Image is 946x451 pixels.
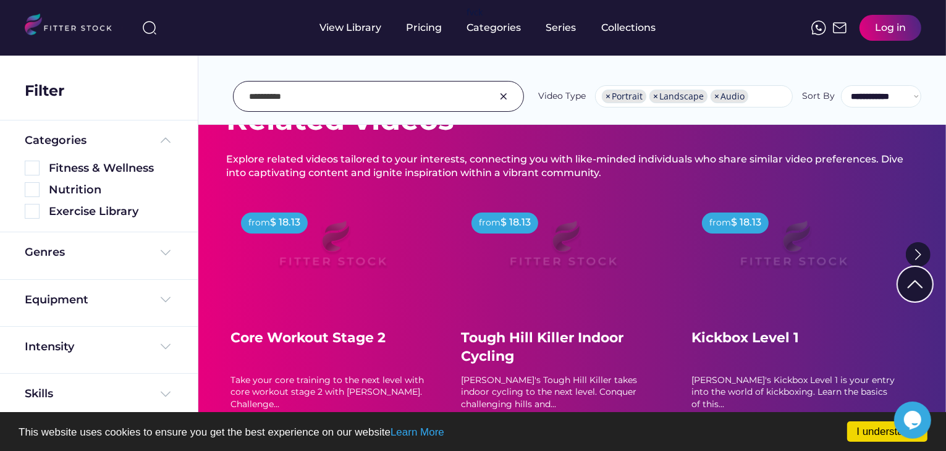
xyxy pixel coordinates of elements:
img: LOGO.svg [25,14,122,39]
img: Frame%20%284%29.svg [158,245,173,260]
div: Equipment [25,292,88,308]
div: Tough Hill Killer Indoor Cycling [461,329,665,367]
img: Rectangle%205126.svg [25,161,40,175]
a: Learn More [391,426,444,438]
div: fvck [467,6,483,19]
img: Group%201000002322%20%281%29.svg [898,267,932,301]
div: Categories [467,21,522,35]
img: Group%201000002322%20%281%29.svg [906,242,931,267]
div: Fitness & Wellness [49,161,173,176]
img: meteor-icons_whatsapp%20%281%29.svg [811,20,826,35]
div: Categories [25,133,87,148]
div: Intensity [25,339,74,355]
img: Frame%2051.svg [832,20,847,35]
div: Video Type [538,90,586,103]
img: Frame%20%285%29.svg [158,133,173,148]
img: Frame%20%284%29.svg [158,387,173,402]
span: × [653,92,658,101]
div: Series [546,21,577,35]
div: [PERSON_NAME]'s Kickbox Level 1 is your entry into the world of kickboxing. Learn the basics of t... [691,374,895,411]
img: Rectangle%205126.svg [25,204,40,219]
span: × [714,92,719,101]
div: Explore related videos tailored to your interests, connecting you with like-minded individuals wh... [226,153,918,180]
div: Pricing [407,21,442,35]
div: Nutrition [49,182,173,198]
div: Filter [25,80,64,101]
div: Kickbox Level 1 [691,329,895,348]
img: search-normal%203.svg [142,20,157,35]
li: Landscape [649,90,707,103]
li: Audio [711,90,748,103]
div: [PERSON_NAME]'s Tough Hill Killer takes indoor cycling to the next level. Conquer challenging hil... [461,374,665,411]
p: This website uses cookies to ensure you get the best experience on our website [19,427,927,437]
div: from [479,217,500,229]
div: Skills [25,386,56,402]
div: Take your core training to the next level with core workout stage 2 with [PERSON_NAME]. Challenge... [230,374,434,411]
img: Frame%2079%20%281%29.svg [484,205,642,294]
img: Frame%2079%20%281%29.svg [714,205,872,294]
div: from [709,217,731,229]
img: Rectangle%205126.svg [25,182,40,197]
iframe: chat widget [894,402,934,439]
div: Genres [25,245,65,260]
div: View Library [320,21,382,35]
li: Portrait [602,90,646,103]
div: Core Workout Stage 2 [230,329,434,348]
div: Sort By [802,90,835,103]
div: Log in [875,21,906,35]
a: I understand! [847,421,927,442]
span: × [606,92,610,101]
div: from [248,217,270,229]
img: Frame%20%284%29.svg [158,292,173,307]
img: Frame%20%284%29.svg [158,339,173,354]
img: Frame%2079%20%281%29.svg [253,205,412,294]
img: Group%201000002326.svg [496,89,511,104]
div: Collections [602,21,656,35]
div: Exercise Library [49,204,173,219]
